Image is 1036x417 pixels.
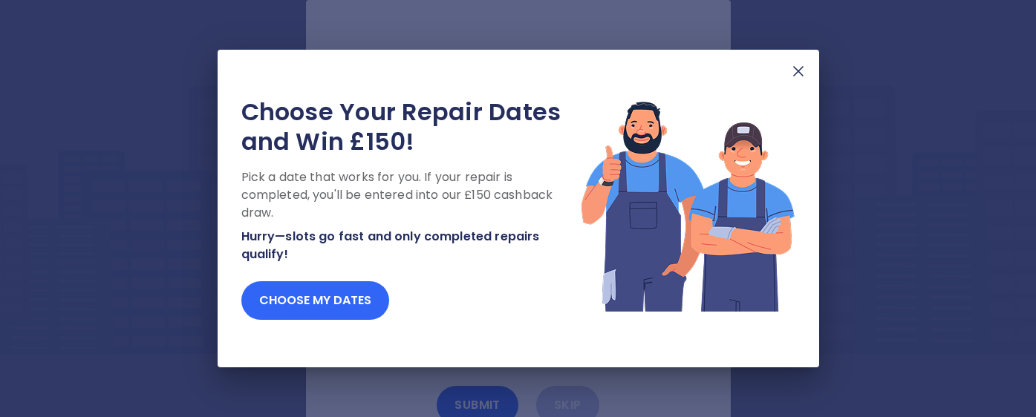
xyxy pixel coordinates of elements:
[241,228,580,263] p: Hurry—slots go fast and only completed repairs qualify!
[580,97,795,314] img: Lottery
[241,168,580,222] p: Pick a date that works for you. If your repair is completed, you'll be entered into our £150 cash...
[241,97,580,157] h2: Choose Your Repair Dates and Win £150!
[789,62,807,80] img: X Mark
[241,281,389,320] button: Choose my dates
